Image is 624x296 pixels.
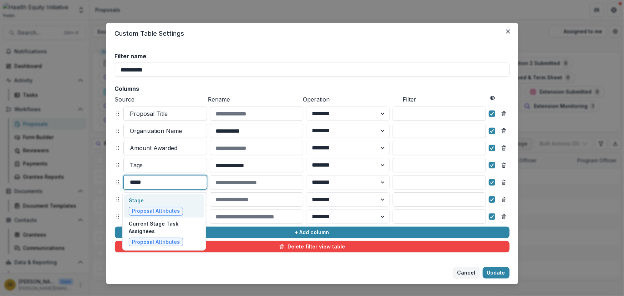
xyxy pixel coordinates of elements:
[115,241,510,252] button: Delete filter view table
[132,239,180,245] span: Proposal Attributes
[303,95,400,104] p: Operation
[502,26,514,37] button: Close
[498,125,510,137] button: Remove column
[115,85,510,92] h2: Columns
[115,227,510,238] button: + Add column
[498,194,510,205] button: Remove column
[115,53,505,60] label: Filter name
[453,267,480,278] button: Cancel
[498,142,510,154] button: Remove column
[132,208,180,214] span: Proposal Attributes
[483,267,510,278] button: Update
[208,95,300,104] p: Rename
[403,95,486,104] p: Filter
[115,95,205,104] p: Source
[498,159,510,171] button: Remove column
[498,177,510,188] button: Remove column
[129,220,200,235] p: Current Stage Task Assignees
[129,197,183,204] p: Stage
[498,108,510,119] button: Remove column
[498,211,510,222] button: Remove column
[106,23,518,44] header: Custom Table Settings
